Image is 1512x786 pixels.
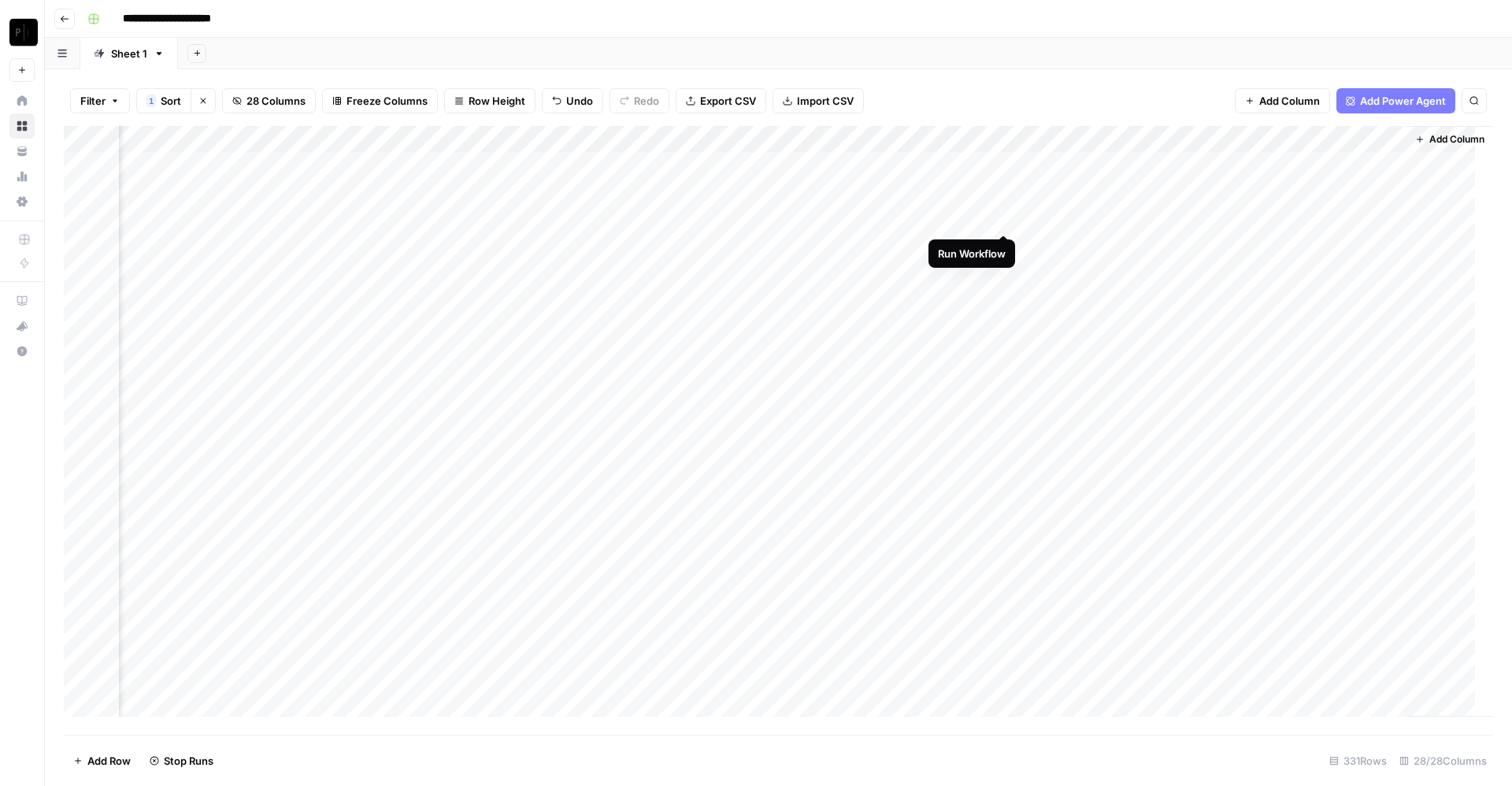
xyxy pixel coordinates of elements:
[80,93,106,109] span: Filter
[1323,748,1393,773] div: 331 Rows
[566,93,593,109] span: Undo
[87,753,131,769] span: Add Row
[1259,93,1320,109] span: Add Column
[1393,748,1493,773] div: 28/28 Columns
[64,748,140,773] button: Add Row
[542,88,603,113] button: Undo
[9,113,35,139] a: Browse
[610,88,669,113] button: Redo
[773,88,864,113] button: Import CSV
[9,288,35,313] a: AirOps Academy
[111,46,147,61] div: Sheet 1
[1429,132,1484,146] span: Add Column
[80,38,178,69] a: Sheet 1
[9,339,35,364] button: Help + Support
[9,313,35,339] button: What's new?
[246,93,306,109] span: 28 Columns
[322,88,438,113] button: Freeze Columns
[469,93,525,109] span: Row Height
[634,93,659,109] span: Redo
[9,18,38,46] img: Paragon Intel - Bill / Ty / Colby R&D Logo
[444,88,535,113] button: Row Height
[222,88,316,113] button: 28 Columns
[10,314,34,338] div: What's new?
[164,753,213,769] span: Stop Runs
[9,139,35,164] a: Your Data
[70,88,130,113] button: Filter
[161,93,181,109] span: Sort
[1336,88,1455,113] button: Add Power Agent
[149,95,154,107] span: 1
[9,164,35,189] a: Usage
[346,93,428,109] span: Freeze Columns
[1360,93,1446,109] span: Add Power Agent
[9,88,35,113] a: Home
[797,93,854,109] span: Import CSV
[9,189,35,214] a: Settings
[146,95,156,107] div: 1
[676,88,766,113] button: Export CSV
[140,748,223,773] button: Stop Runs
[1235,88,1330,113] button: Add Column
[1409,129,1491,150] button: Add Column
[700,93,756,109] span: Export CSV
[9,13,35,52] button: Workspace: Paragon Intel - Bill / Ty / Colby R&D
[136,88,191,113] button: 1Sort
[938,246,1006,261] div: Run Workflow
